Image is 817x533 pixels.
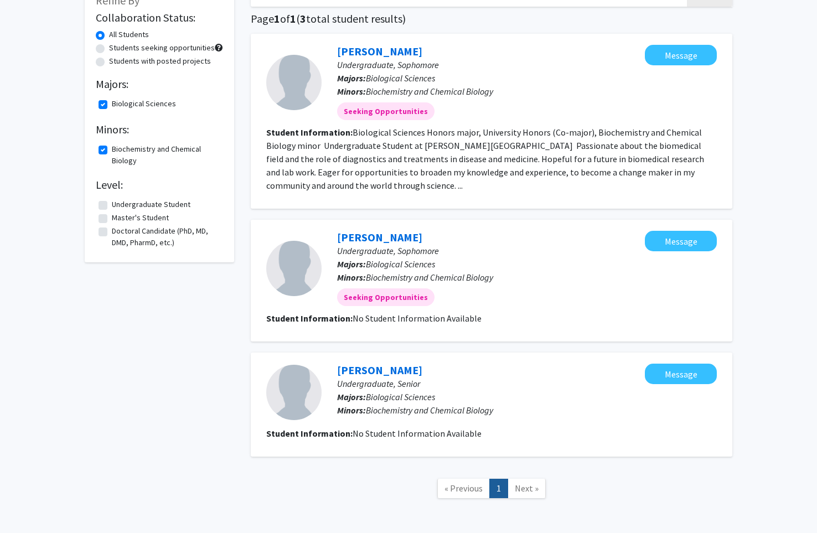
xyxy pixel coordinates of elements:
[444,483,483,494] span: « Previous
[109,55,211,67] label: Students with posted projects
[8,483,47,525] iframe: Chat
[266,127,353,138] b: Student Information:
[645,364,717,384] button: Message Mia Stewart
[109,29,149,40] label: All Students
[112,199,190,210] label: Undergraduate Student
[109,42,215,54] label: Students seeking opportunities
[366,391,435,402] span: Biological Sciences
[251,468,732,513] nav: Page navigation
[645,45,717,65] button: Message Lindsay DeHaan
[112,212,169,224] label: Master's Student
[96,11,223,24] h2: Collaboration Status:
[112,143,220,167] label: Biochemistry and Chemical Biology
[366,86,493,97] span: Biochemistry and Chemical Biology
[337,102,435,120] mat-chip: Seeking Opportunities
[366,73,435,84] span: Biological Sciences
[337,405,366,416] b: Minors:
[266,313,353,324] b: Student Information:
[366,258,435,270] span: Biological Sciences
[112,98,176,110] label: Biological Sciences
[337,73,366,84] b: Majors:
[266,428,353,439] b: Student Information:
[337,230,422,244] a: [PERSON_NAME]
[337,378,420,389] span: Undergraduate, Senior
[645,231,717,251] button: Message Javaye Brooks
[337,288,435,306] mat-chip: Seeking Opportunities
[337,363,422,377] a: [PERSON_NAME]
[353,313,482,324] span: No Student Information Available
[337,86,366,97] b: Minors:
[96,77,223,91] h2: Majors:
[366,272,493,283] span: Biochemistry and Chemical Biology
[266,127,704,191] fg-read-more: Biological Sciences Honors major, University Honors (Co-major), Biochemistry and Chemical Biology...
[300,12,306,25] span: 3
[337,245,439,256] span: Undergraduate, Sophomore
[96,123,223,136] h2: Minors:
[337,272,366,283] b: Minors:
[337,59,439,70] span: Undergraduate, Sophomore
[508,479,546,498] a: Next Page
[337,391,366,402] b: Majors:
[290,12,296,25] span: 1
[515,483,539,494] span: Next »
[112,225,220,249] label: Doctoral Candidate (PhD, MD, DMD, PharmD, etc.)
[337,44,422,58] a: [PERSON_NAME]
[251,12,732,25] h1: Page of ( total student results)
[353,428,482,439] span: No Student Information Available
[274,12,280,25] span: 1
[96,178,223,192] h2: Level:
[366,405,493,416] span: Biochemistry and Chemical Biology
[437,479,490,498] a: Previous Page
[489,479,508,498] a: 1
[337,258,366,270] b: Majors:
